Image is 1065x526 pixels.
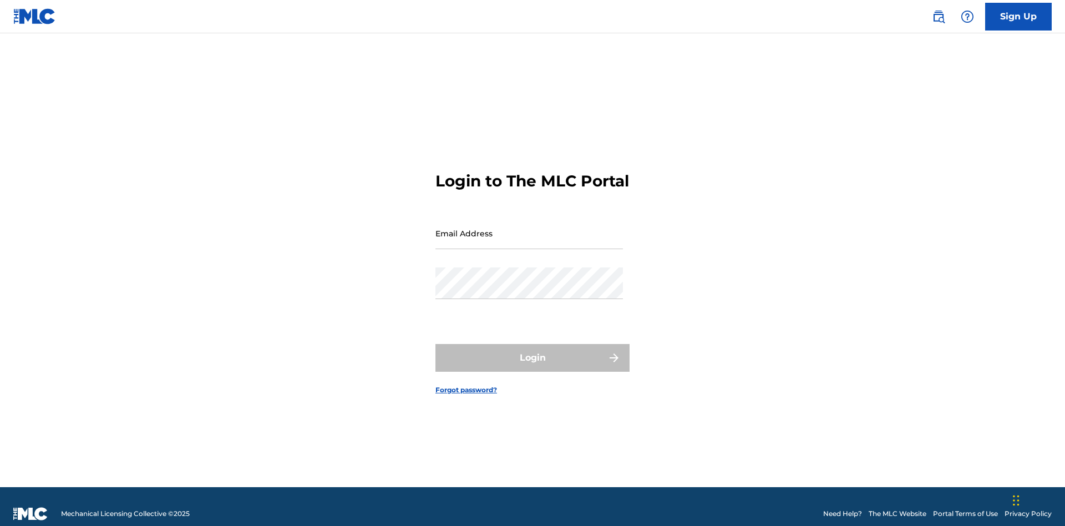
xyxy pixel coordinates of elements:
a: Sign Up [985,3,1052,31]
a: Need Help? [823,509,862,519]
a: Forgot password? [435,385,497,395]
img: help [961,10,974,23]
a: Portal Terms of Use [933,509,998,519]
img: MLC Logo [13,8,56,24]
div: Drag [1013,484,1020,517]
img: logo [13,507,48,520]
span: Mechanical Licensing Collective © 2025 [61,509,190,519]
a: Privacy Policy [1005,509,1052,519]
a: The MLC Website [869,509,926,519]
a: Public Search [927,6,950,28]
img: search [932,10,945,23]
h3: Login to The MLC Portal [435,171,629,191]
div: Help [956,6,978,28]
iframe: Chat Widget [1010,473,1065,526]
